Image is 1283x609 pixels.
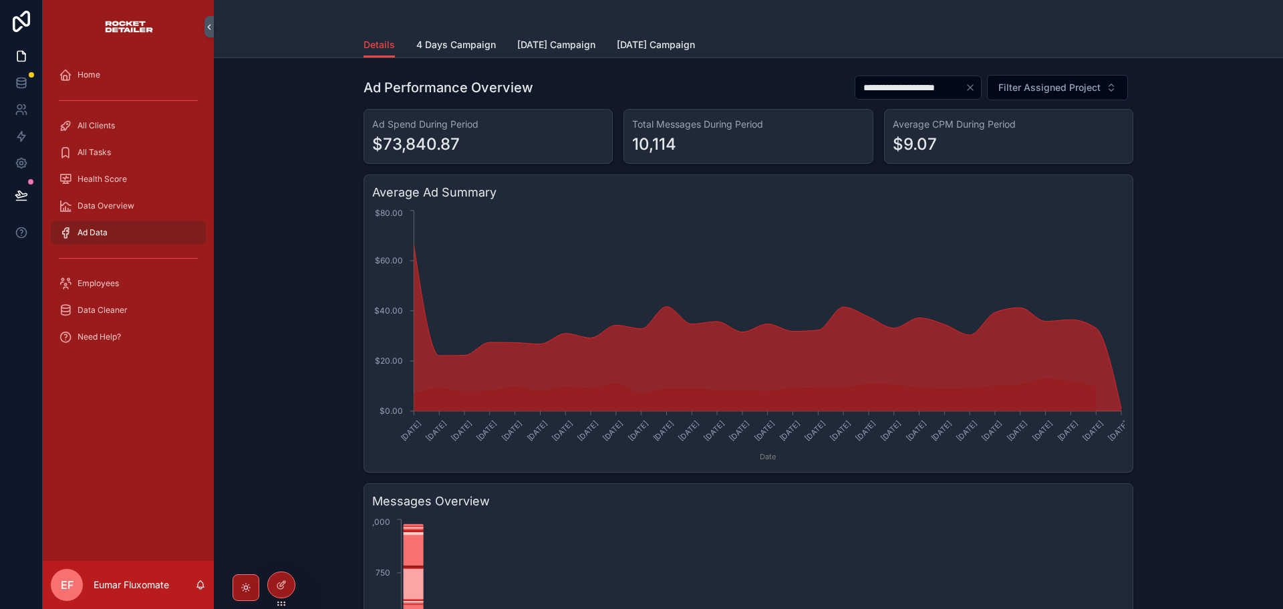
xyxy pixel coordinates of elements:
[517,33,595,59] a: [DATE] Campaign
[78,332,121,342] span: Need Help?
[372,118,604,131] h3: Ad Spend During Period
[893,118,1125,131] h3: Average CPM During Period
[601,418,625,443] text: [DATE]
[380,406,403,416] tspan: $0.00
[51,167,206,191] a: Health Score
[879,418,903,443] text: [DATE]
[752,418,776,443] text: [DATE]
[372,183,1125,202] h3: Average Ad Summary
[416,38,496,51] span: 4 Days Campaign
[998,81,1101,94] span: Filter Assigned Project
[43,53,214,366] div: scrollable content
[980,418,1004,443] text: [DATE]
[51,194,206,218] a: Data Overview
[364,33,395,58] a: Details
[369,517,390,527] tspan: 1,000
[760,452,776,461] tspan: Date
[1081,418,1105,443] text: [DATE]
[575,418,599,443] text: [DATE]
[51,298,206,322] a: Data Cleaner
[828,418,852,443] text: [DATE]
[1030,418,1054,443] text: [DATE]
[94,578,169,592] p: Eumar Fluxomate
[727,418,751,443] text: [DATE]
[424,418,448,443] text: [DATE]
[853,418,877,443] text: [DATE]
[78,147,111,158] span: All Tasks
[375,255,403,265] tspan: $60.00
[803,418,827,443] text: [DATE]
[1106,418,1130,443] text: [DATE]
[1005,418,1029,443] text: [DATE]
[652,418,676,443] text: [DATE]
[449,418,473,443] text: [DATE]
[78,227,108,238] span: Ad Data
[51,325,206,349] a: Need Help?
[893,134,937,155] div: $9.07
[78,120,115,131] span: All Clients
[51,114,206,138] a: All Clients
[677,418,701,443] text: [DATE]
[372,492,1125,511] h3: Messages Overview
[374,306,403,316] tspan: $40.00
[904,418,928,443] text: [DATE]
[632,118,864,131] h3: Total Messages During Period
[51,221,206,245] a: Ad Data
[551,418,575,443] text: [DATE]
[78,174,127,185] span: Health Score
[375,356,403,366] tspan: $20.00
[930,418,954,443] text: [DATE]
[372,207,1125,464] div: chart
[61,577,74,593] span: EF
[965,82,981,93] button: Clear
[778,418,802,443] text: [DATE]
[364,78,533,97] h1: Ad Performance Overview
[416,33,496,59] a: 4 Days Campaign
[1056,418,1080,443] text: [DATE]
[474,418,498,443] text: [DATE]
[375,208,403,218] tspan: $80.00
[51,271,206,295] a: Employees
[617,33,695,59] a: [DATE] Campaign
[500,418,524,443] text: [DATE]
[364,38,395,51] span: Details
[104,16,154,37] img: App logo
[702,418,726,443] text: [DATE]
[78,70,100,80] span: Home
[987,75,1128,100] button: Select Button
[376,568,390,578] tspan: 750
[51,140,206,164] a: All Tasks
[372,134,460,155] div: $73,840.87
[632,134,676,155] div: 10,114
[51,63,206,87] a: Home
[78,201,134,211] span: Data Overview
[399,418,423,443] text: [DATE]
[617,38,695,51] span: [DATE] Campaign
[78,278,119,289] span: Employees
[626,418,650,443] text: [DATE]
[78,305,128,316] span: Data Cleaner
[517,38,595,51] span: [DATE] Campaign
[955,418,979,443] text: [DATE]
[525,418,549,443] text: [DATE]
